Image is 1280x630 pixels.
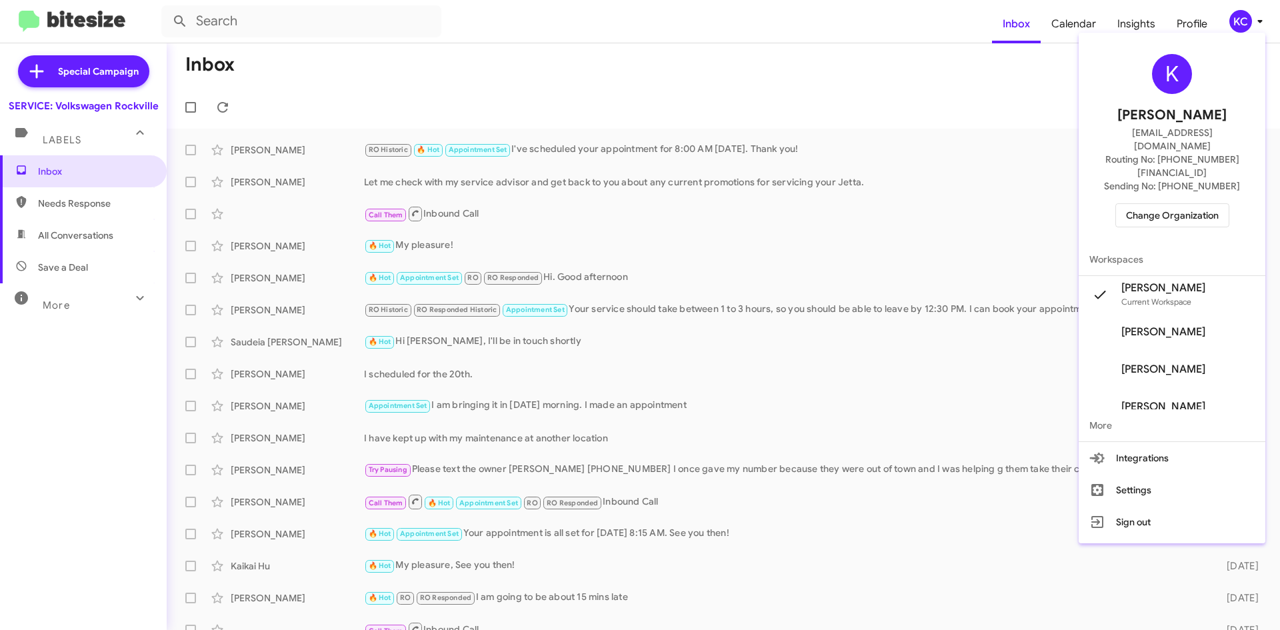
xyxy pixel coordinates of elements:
span: [PERSON_NAME] [1121,363,1205,376]
button: Change Organization [1115,203,1229,227]
span: [EMAIL_ADDRESS][DOMAIN_NAME] [1095,126,1249,153]
span: Change Organization [1126,204,1219,227]
span: [PERSON_NAME] [1117,105,1227,126]
span: More [1079,409,1265,441]
div: K [1152,54,1192,94]
span: Sending No: [PHONE_NUMBER] [1104,179,1240,193]
span: Workspaces [1079,243,1265,275]
span: [PERSON_NAME] [1121,281,1205,295]
span: Routing No: [PHONE_NUMBER][FINANCIAL_ID] [1095,153,1249,179]
span: [PERSON_NAME] [1121,400,1205,413]
span: Current Workspace [1121,297,1191,307]
button: Integrations [1079,442,1265,474]
span: [PERSON_NAME] [1121,325,1205,339]
button: Settings [1079,474,1265,506]
button: Sign out [1079,506,1265,538]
